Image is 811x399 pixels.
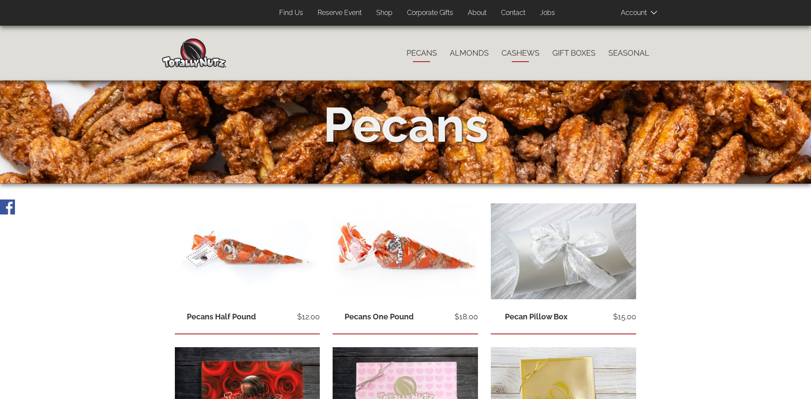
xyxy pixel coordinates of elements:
[491,203,636,299] img: Silver pillow box wrapped with white and silver ribbon with cinnamon roasted pecan inside
[162,39,226,68] img: Home
[345,312,414,321] a: Pecans One Pound
[370,5,399,21] a: Shop
[273,5,310,21] a: Find Us
[534,5,561,21] a: Jobs
[602,44,656,62] a: Seasonal
[546,44,602,62] a: Gift Boxes
[443,44,495,62] a: Almonds
[175,203,320,301] img: half pound of cinnamon roasted pecans
[400,44,443,62] a: Pecans
[461,5,493,21] a: About
[311,5,368,21] a: Reserve Event
[187,312,256,321] a: Pecans Half Pound
[323,91,488,159] div: Pecans
[505,312,568,321] a: Pecan Pillow Box
[495,5,532,21] a: Contact
[495,44,546,62] a: Cashews
[401,5,460,21] a: Corporate Gifts
[333,203,478,301] img: 1 pound of freshly roasted cinnamon glazed pecans in a totally nutz poly bag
